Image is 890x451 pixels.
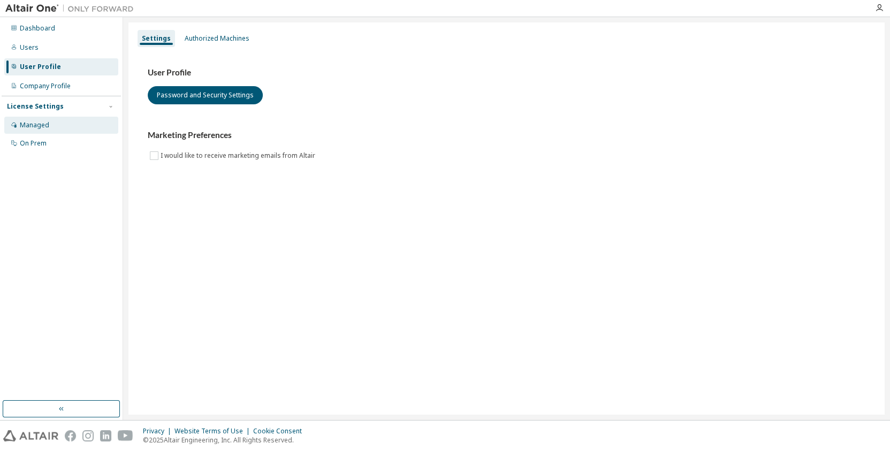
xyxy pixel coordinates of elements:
[20,121,49,129] div: Managed
[118,430,133,441] img: youtube.svg
[20,139,47,148] div: On Prem
[148,67,865,78] h3: User Profile
[3,430,58,441] img: altair_logo.svg
[143,435,308,445] p: © 2025 Altair Engineering, Inc. All Rights Reserved.
[65,430,76,441] img: facebook.svg
[253,427,308,435] div: Cookie Consent
[100,430,111,441] img: linkedin.svg
[185,34,249,43] div: Authorized Machines
[20,82,71,90] div: Company Profile
[5,3,139,14] img: Altair One
[20,24,55,33] div: Dashboard
[148,130,865,141] h3: Marketing Preferences
[161,149,317,162] label: I would like to receive marketing emails from Altair
[82,430,94,441] img: instagram.svg
[20,43,39,52] div: Users
[142,34,171,43] div: Settings
[143,427,174,435] div: Privacy
[7,102,64,111] div: License Settings
[148,86,263,104] button: Password and Security Settings
[20,63,61,71] div: User Profile
[174,427,253,435] div: Website Terms of Use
